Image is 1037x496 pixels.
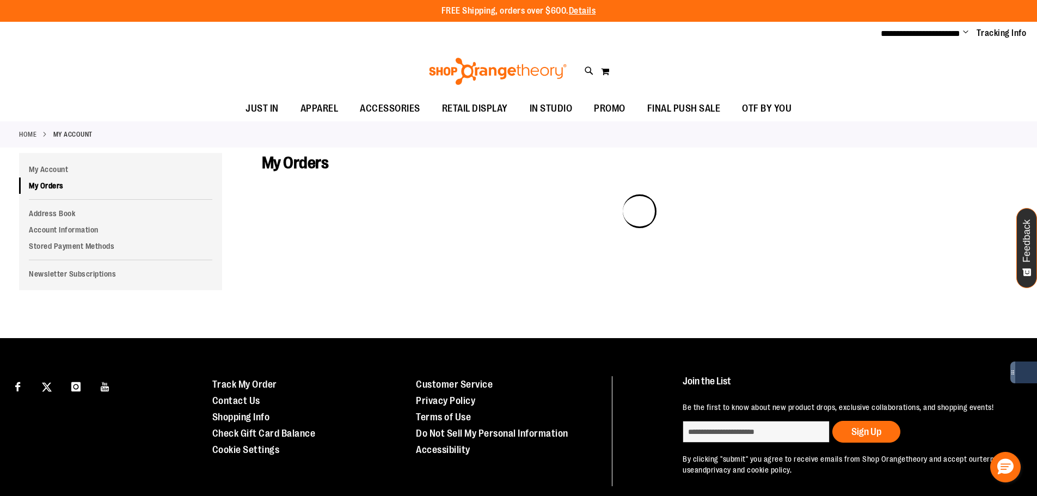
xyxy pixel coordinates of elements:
[441,5,596,17] p: FREE Shipping, orders over $600.
[742,96,791,121] span: OTF BY YOU
[569,6,596,16] a: Details
[42,382,52,392] img: Twitter
[1022,219,1032,262] span: Feedback
[262,154,329,172] span: My Orders
[731,96,802,121] a: OTF BY YOU
[19,161,222,177] a: My Account
[19,266,222,282] a: Newsletter Subscriptions
[990,452,1021,482] button: Hello, have a question? Let’s chat.
[246,96,279,121] span: JUST IN
[583,96,636,121] a: PROMO
[290,96,349,121] a: APPAREL
[416,444,470,455] a: Accessibility
[427,58,568,85] img: Shop Orangetheory
[349,96,431,121] a: ACCESSORIES
[683,421,830,443] input: enter email
[683,402,1012,413] p: Be the first to know about new product drops, exclusive collaborations, and shopping events!
[19,130,36,139] a: Home
[212,395,260,406] a: Contact Us
[212,412,270,422] a: Shopping Info
[963,28,968,39] button: Account menu
[300,96,339,121] span: APPAREL
[707,466,791,474] a: privacy and cookie policy.
[1016,208,1037,288] button: Feedback - Show survey
[683,454,1012,475] p: By clicking "submit" you agree to receive emails from Shop Orangetheory and accept our and
[416,379,493,390] a: Customer Service
[212,379,277,390] a: Track My Order
[519,96,584,121] a: IN STUDIO
[647,96,721,121] span: FINAL PUSH SALE
[53,130,93,139] strong: My Account
[530,96,573,121] span: IN STUDIO
[360,96,420,121] span: ACCESSORIES
[19,222,222,238] a: Account Information
[851,426,881,437] span: Sign Up
[442,96,508,121] span: RETAIL DISPLAY
[832,421,900,443] button: Sign Up
[19,205,222,222] a: Address Book
[683,376,1012,396] h4: Join the List
[431,96,519,121] a: RETAIL DISPLAY
[977,27,1027,39] a: Tracking Info
[416,412,471,422] a: Terms of Use
[235,96,290,121] a: JUST IN
[19,238,222,254] a: Stored Payment Methods
[19,177,222,194] a: My Orders
[8,376,27,395] a: Visit our Facebook page
[96,376,115,395] a: Visit our Youtube page
[416,428,568,439] a: Do Not Sell My Personal Information
[38,376,57,395] a: Visit our X page
[416,395,475,406] a: Privacy Policy
[66,376,85,395] a: Visit our Instagram page
[636,96,732,121] a: FINAL PUSH SALE
[212,428,316,439] a: Check Gift Card Balance
[212,444,280,455] a: Cookie Settings
[594,96,625,121] span: PROMO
